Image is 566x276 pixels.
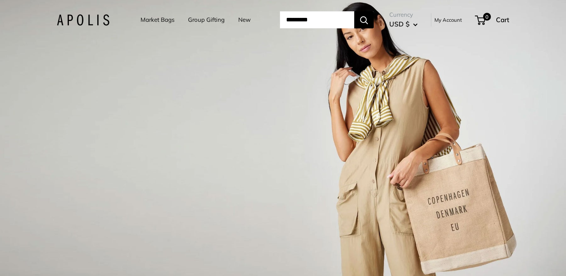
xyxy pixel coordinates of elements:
img: Apolis [57,14,109,26]
a: Group Gifting [188,14,225,25]
a: New [238,14,251,25]
span: Cart [496,16,509,24]
a: 0 Cart [476,14,509,26]
input: Search... [280,11,354,28]
span: 0 [483,13,491,21]
a: My Account [434,15,462,24]
button: USD $ [389,18,418,30]
a: Market Bags [141,14,174,25]
button: Search [354,11,374,28]
span: USD $ [389,20,410,28]
span: Currency [389,9,418,20]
